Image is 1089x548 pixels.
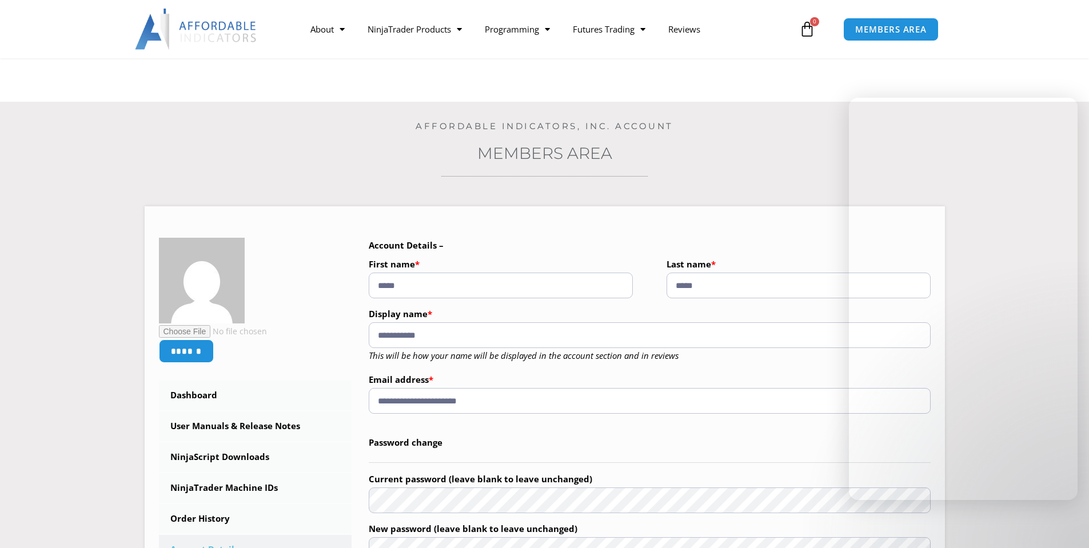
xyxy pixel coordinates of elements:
[657,16,712,42] a: Reviews
[369,423,931,463] legend: Password change
[159,411,352,441] a: User Manuals & Release Notes
[473,16,561,42] a: Programming
[416,121,673,131] a: Affordable Indicators, Inc. Account
[369,371,931,388] label: Email address
[477,143,612,163] a: Members Area
[782,13,832,46] a: 0
[299,16,356,42] a: About
[561,16,657,42] a: Futures Trading
[369,470,931,487] label: Current password (leave blank to leave unchanged)
[159,442,352,472] a: NinjaScript Downloads
[667,255,931,273] label: Last name
[369,520,931,537] label: New password (leave blank to leave unchanged)
[843,18,939,41] a: MEMBERS AREA
[810,17,819,26] span: 0
[159,381,352,410] a: Dashboard
[159,473,352,503] a: NinjaTrader Machine IDs
[369,305,931,322] label: Display name
[159,504,352,534] a: Order History
[369,350,679,361] em: This will be how your name will be displayed in the account section and in reviews
[1050,509,1078,537] iframe: To enrich screen reader interactions, please activate Accessibility in Grammarly extension settings
[159,238,245,323] img: 2dbaf27b5322b928826d69f7e4950490f60b459907147cae2d08ab120b90e784
[369,255,633,273] label: First name
[299,16,796,42] nav: Menu
[135,9,258,50] img: LogoAI | Affordable Indicators – NinjaTrader
[369,239,444,251] b: Account Details –
[855,25,927,34] span: MEMBERS AREA
[356,16,473,42] a: NinjaTrader Products
[849,98,1078,500] iframe: To enrich screen reader interactions, please activate Accessibility in Grammarly extension settings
